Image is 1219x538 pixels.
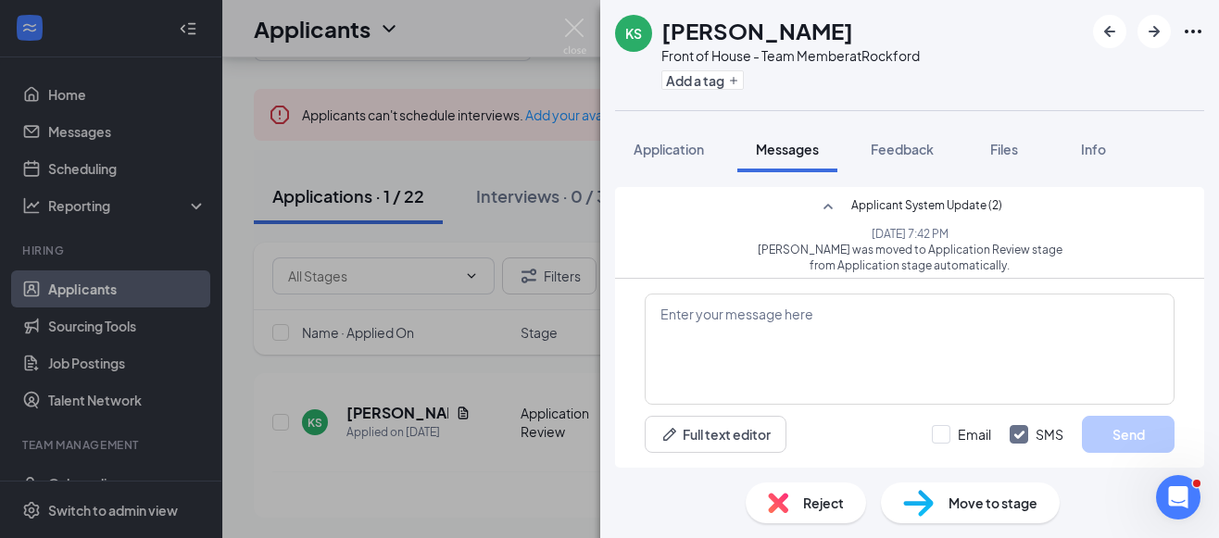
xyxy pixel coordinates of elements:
[661,46,920,65] div: Front of House - Team Member at Rockford
[660,425,679,444] svg: Pen
[1082,416,1175,453] button: Send
[871,141,934,157] span: Feedback
[661,70,744,90] button: PlusAdd a tag
[1182,20,1204,43] svg: Ellipses
[1081,141,1106,157] span: Info
[1093,15,1126,48] button: ArrowLeftNew
[949,493,1037,513] span: Move to stage
[728,75,739,86] svg: Plus
[990,141,1018,157] span: Files
[851,196,1002,219] span: Applicant System Update (2)
[750,242,1068,273] span: [PERSON_NAME] was moved to Application Review stage from Application stage automatically.
[803,493,844,513] span: Reject
[817,196,839,219] svg: SmallChevronUp
[625,24,642,43] div: KS
[1156,475,1200,519] iframe: Intercom live chat
[750,226,1068,242] span: [DATE] 7:42 PM
[817,196,1002,219] button: SmallChevronUpApplicant System Update (2)
[1143,20,1165,43] svg: ArrowRight
[661,15,853,46] h1: [PERSON_NAME]
[756,141,819,157] span: Messages
[1137,15,1171,48] button: ArrowRight
[645,416,786,453] button: Full text editorPen
[1099,20,1121,43] svg: ArrowLeftNew
[634,141,704,157] span: Application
